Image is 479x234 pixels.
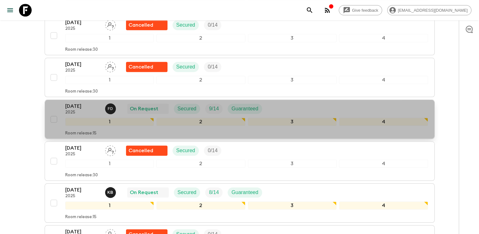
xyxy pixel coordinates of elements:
div: Trip Fill [205,104,223,114]
p: 2025 [65,152,100,157]
div: 1 [65,34,154,42]
p: Secured [176,147,195,154]
span: Assign pack leader [105,63,116,68]
div: 1 [65,76,154,84]
div: 3 [248,118,337,126]
div: Secured [173,20,199,30]
button: [DATE]2025Kamil BabacOn RequestSecuredTrip FillGuaranteed1234Room release:15 [45,183,435,223]
div: 3 [248,34,337,42]
p: [DATE] [65,61,100,68]
p: On Request [130,105,158,113]
div: Trip Fill [204,62,221,72]
button: FD [105,103,117,114]
p: 0 / 14 [208,63,217,71]
div: Secured [174,104,200,114]
div: Secured [173,62,199,72]
div: 3 [248,76,337,84]
p: Cancelled [129,21,153,29]
div: 2 [156,159,245,168]
div: 4 [339,118,428,126]
button: [DATE]2025Assign pack leaderFlash Pack cancellationSecuredTrip Fill1234Room release:30 [45,141,435,181]
p: 8 / 14 [209,189,219,196]
p: K B [107,190,113,195]
p: 0 / 14 [208,147,217,154]
p: [DATE] [65,186,100,194]
div: Secured [173,146,199,156]
p: 9 / 14 [209,105,219,113]
button: [DATE]2025Fatih DeveliOn RequestSecuredTrip FillGuaranteed1234Room release:15 [45,100,435,139]
div: Flash Pack cancellation [126,62,167,72]
p: Secured [178,189,197,196]
div: 4 [339,201,428,210]
p: Cancelled [129,63,153,71]
p: Guaranteed [231,105,258,113]
span: Give feedback [349,8,382,13]
div: 2 [156,201,245,210]
div: 3 [248,201,337,210]
span: Fatih Develi [105,105,117,110]
div: Trip Fill [205,187,223,198]
span: [EMAIL_ADDRESS][DOMAIN_NAME] [394,8,471,13]
span: Kamil Babac [105,189,117,194]
p: [DATE] [65,102,100,110]
div: Flash Pack cancellation [126,20,167,30]
div: Flash Pack cancellation [126,146,167,156]
div: 2 [156,34,245,42]
p: Cancelled [129,147,153,154]
p: On Request [130,189,158,196]
p: F D [108,106,113,111]
div: 1 [65,118,154,126]
button: search adventures [303,4,316,16]
button: [DATE]2025Assign pack leaderFlash Pack cancellationSecuredTrip Fill1234Room release:30 [45,16,435,55]
div: 2 [156,76,245,84]
div: [EMAIL_ADDRESS][DOMAIN_NAME] [387,5,471,15]
p: Room release: 15 [65,215,97,220]
p: 2025 [65,68,100,73]
p: [DATE] [65,19,100,26]
p: Room release: 30 [65,89,98,94]
div: 4 [339,159,428,168]
p: 2025 [65,194,100,199]
p: Room release: 15 [65,131,97,136]
p: Secured [176,63,195,71]
div: 1 [65,201,154,210]
p: 2025 [65,26,100,31]
span: Assign pack leader [105,147,116,152]
div: 1 [65,159,154,168]
div: Trip Fill [204,20,221,30]
p: 2025 [65,110,100,115]
div: Secured [174,187,200,198]
div: 4 [339,76,428,84]
p: Room release: 30 [65,173,98,178]
p: Secured [178,105,197,113]
a: Give feedback [339,5,382,15]
div: Trip Fill [204,146,221,156]
p: Room release: 30 [65,47,98,52]
p: Guaranteed [231,189,258,196]
div: 3 [248,159,337,168]
div: 2 [156,118,245,126]
button: menu [4,4,16,16]
p: [DATE] [65,144,100,152]
div: 4 [339,34,428,42]
button: [DATE]2025Assign pack leaderFlash Pack cancellationSecuredTrip Fill1234Room release:30 [45,58,435,97]
span: Assign pack leader [105,22,116,27]
button: KB [105,187,117,198]
p: Secured [176,21,195,29]
p: 0 / 14 [208,21,217,29]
